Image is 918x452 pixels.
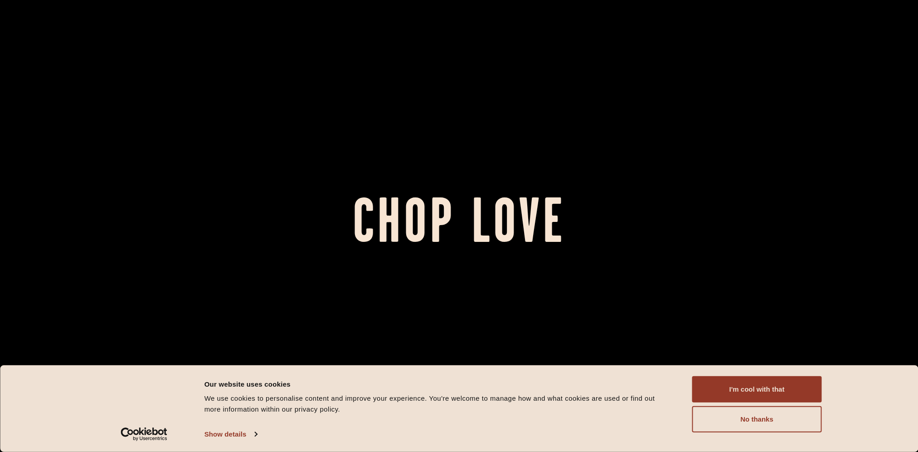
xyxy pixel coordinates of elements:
a: Show details [204,427,257,441]
button: No thanks [692,406,822,432]
button: I'm cool with that [692,376,822,403]
div: Our website uses cookies [204,378,672,389]
div: We use cookies to personalise content and improve your experience. You're welcome to manage how a... [204,393,672,415]
a: Usercentrics Cookiebot - opens in a new window [104,427,184,441]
